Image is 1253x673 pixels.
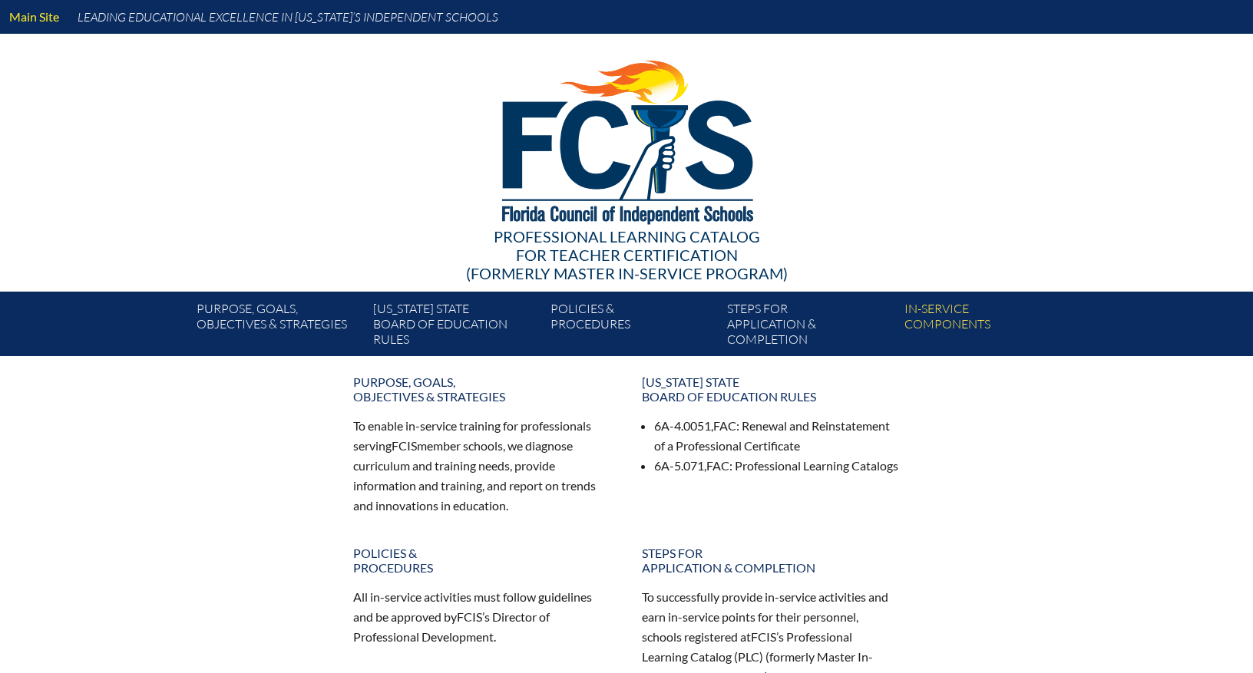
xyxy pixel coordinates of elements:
[468,34,785,243] img: FCISlogo221.eps
[544,298,721,356] a: Policies &Procedures
[633,539,909,581] a: Steps forapplication & completion
[654,416,900,456] li: 6A-4.0051, : Renewal and Reinstatement of a Professional Certificate
[184,227,1069,282] div: Professional Learning Catalog (formerly Master In-service Program)
[353,416,611,515] p: To enable in-service training for professionals serving member schools, we diagnose curriculum an...
[738,649,759,664] span: PLC
[898,298,1075,356] a: In-servicecomponents
[721,298,898,356] a: Steps forapplication & completion
[706,458,729,473] span: FAC
[3,6,65,27] a: Main Site
[344,539,620,581] a: Policies &Procedures
[190,298,367,356] a: Purpose, goals,objectives & strategies
[344,368,620,410] a: Purpose, goals,objectives & strategies
[392,438,417,453] span: FCIS
[713,418,736,433] span: FAC
[353,587,611,647] p: All in-service activities must follow guidelines and be approved by ’s Director of Professional D...
[516,246,738,264] span: for Teacher Certification
[751,629,776,644] span: FCIS
[654,456,900,476] li: 6A-5.071, : Professional Learning Catalogs
[633,368,909,410] a: [US_STATE] StateBoard of Education rules
[367,298,544,356] a: [US_STATE] StateBoard of Education rules
[457,609,482,624] span: FCIS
